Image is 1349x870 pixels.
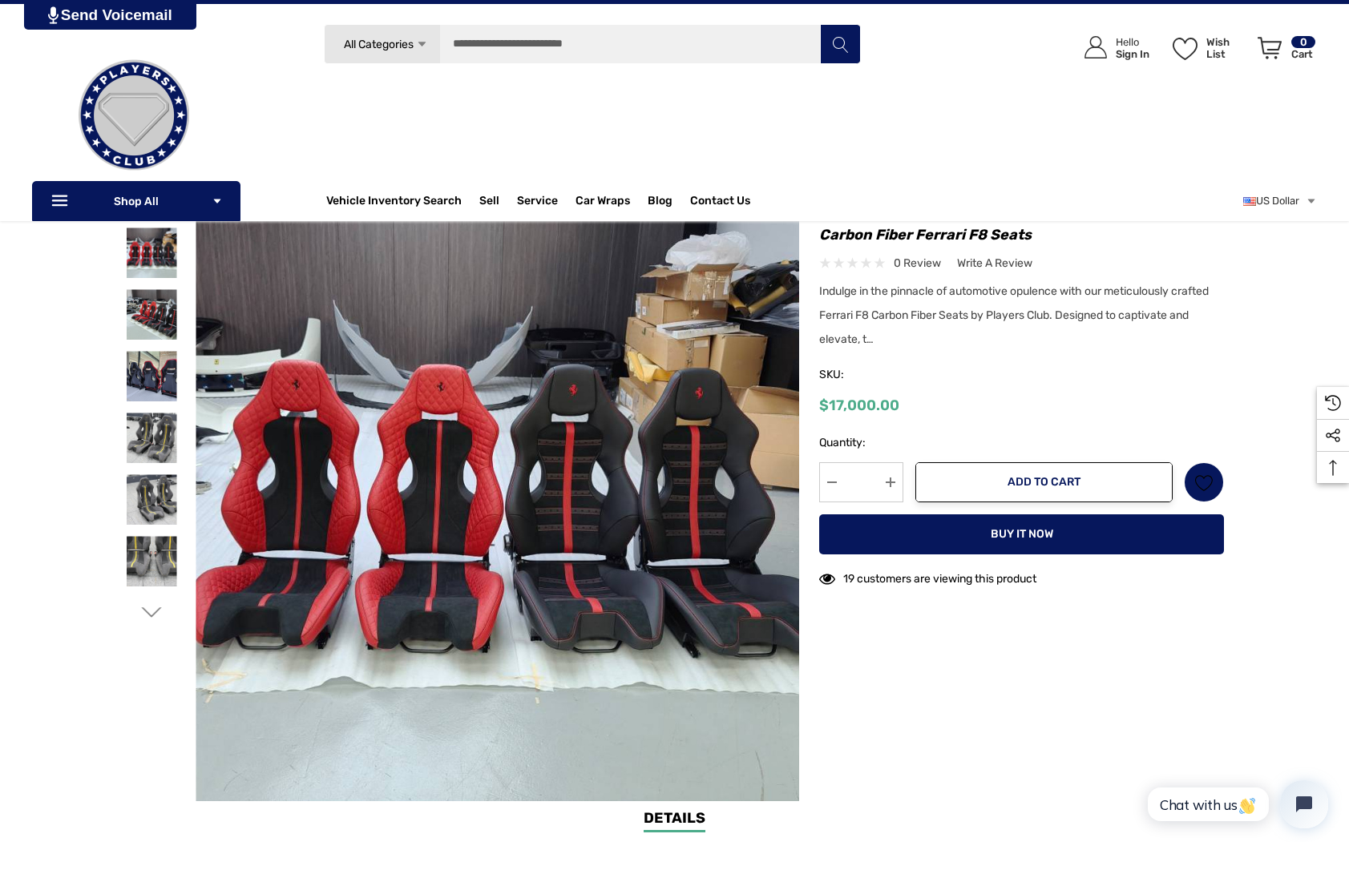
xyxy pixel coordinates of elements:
[127,289,177,340] img: Carbon Fiber Ferrari F8 Seats
[819,364,899,386] span: SKU:
[1258,37,1282,59] svg: Review Your Cart
[820,24,860,64] button: Search
[416,38,428,50] svg: Icon Arrow Down
[48,6,59,24] img: PjwhLS0gR2VuZXJhdG9yOiBHcmF2aXQuaW8gLS0+PHN2ZyB4bWxucz0iaHR0cDovL3d3dy53My5vcmcvMjAwMC9zdmciIHhtb...
[326,194,462,211] a: Vehicle Inventory Search
[324,24,440,64] a: All Categories Icon Arrow Down Icon Arrow Up
[127,228,177,278] img: Carbon Fiber Ferrari F8 Seats
[127,351,177,401] img: Carbon Fiber Ferrari F8 Seats
[1325,395,1341,411] svg: Recently Viewed
[1243,185,1317,217] a: USD
[644,808,705,832] a: Details
[343,38,413,51] span: All Categories
[1206,36,1249,60] p: Wish List
[212,195,223,207] svg: Icon Arrow Down
[1084,36,1107,58] svg: Icon User Account
[141,602,161,622] svg: Go to slide 2 of 4
[50,192,74,211] svg: Icon Line
[576,194,630,211] span: Car Wraps
[894,253,941,273] span: 0 review
[819,433,903,453] label: Quantity:
[1184,462,1224,502] a: Wish List
[1066,20,1157,75] a: Sign in
[576,185,648,217] a: Car Wraps
[819,564,1036,589] div: 19 customers are viewing this product
[1165,20,1250,75] a: Wish List Wish List
[957,256,1032,271] span: Write a Review
[819,397,899,414] span: $17,000.00
[1317,460,1349,476] svg: Top
[915,462,1173,502] button: Add to Cart
[1194,473,1213,492] svg: Wish List
[1250,20,1317,83] a: Cart with 0 items
[819,514,1224,554] button: Buy it now
[54,35,214,195] img: Players Club | Cars For Sale
[517,194,558,211] a: Service
[1116,48,1149,60] p: Sign In
[1291,48,1315,60] p: Cart
[1173,38,1198,60] svg: Wish List
[1116,36,1149,48] p: Hello
[127,536,177,586] img: Carbon Fiber Ferrari F8 Seats
[1130,767,1342,842] iframe: Tidio Chat
[32,181,240,221] p: Shop All
[127,413,177,463] img: Carbon Fiber Ferrari F8 Seats
[127,474,177,525] img: Carbon Fiber Ferrari F8 Seats
[690,194,750,211] a: Contact Us
[819,284,1209,346] span: Indulge in the pinnacle of automotive opulence with our meticulously crafted Ferrari F8 Carbon Fi...
[1325,428,1341,444] svg: Social Media
[648,194,672,211] a: Blog
[1291,36,1315,48] p: 0
[479,194,499,211] span: Sell
[819,222,1224,248] h1: Carbon Fiber Ferrari F8 Seats
[479,185,517,217] a: Sell
[957,253,1032,273] a: Write a Review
